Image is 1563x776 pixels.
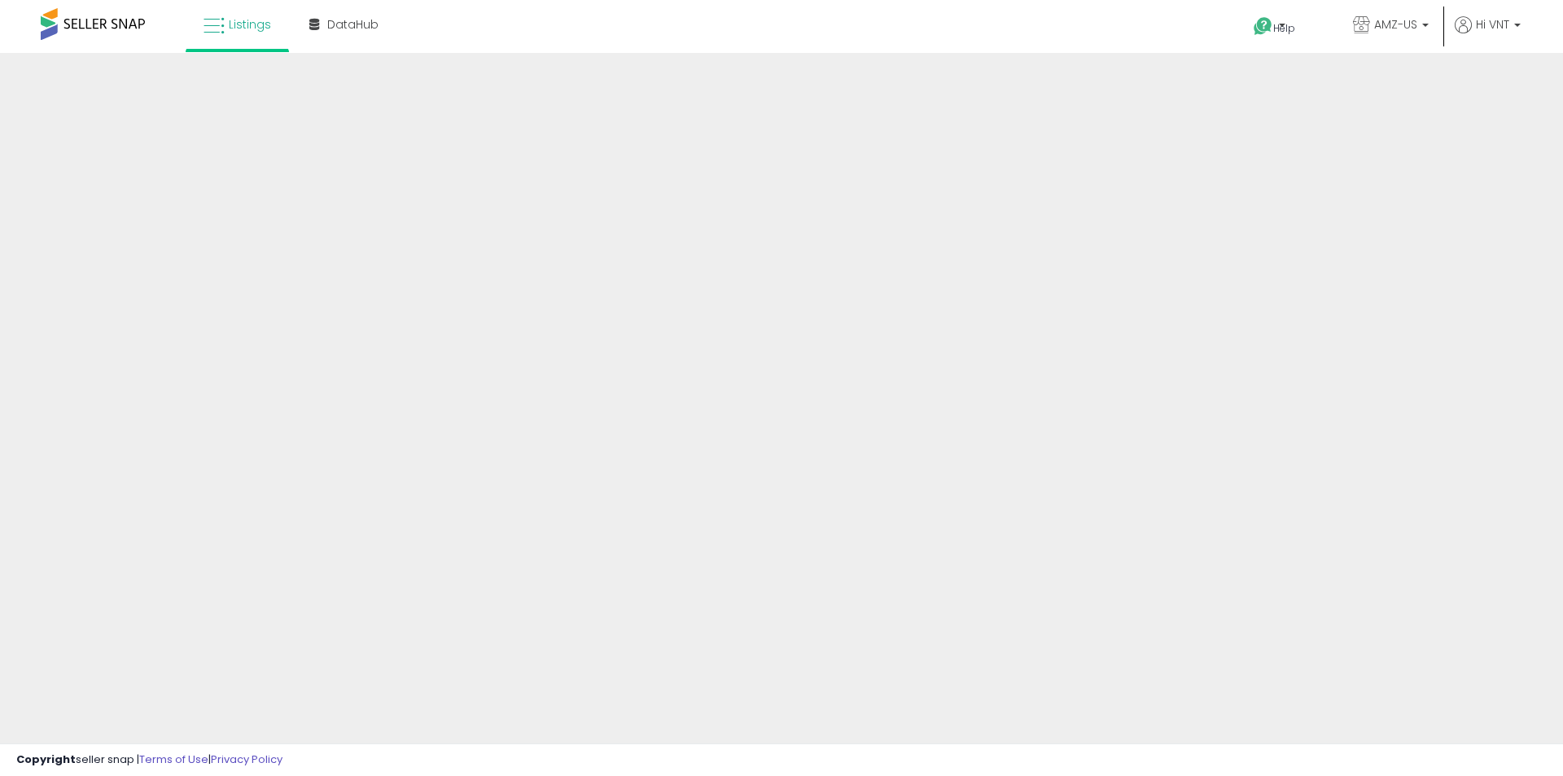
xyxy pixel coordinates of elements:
[1455,16,1521,53] a: Hi VNT
[1241,4,1327,53] a: Help
[327,16,379,33] span: DataHub
[1273,21,1295,35] span: Help
[1253,16,1273,37] i: Get Help
[229,16,271,33] span: Listings
[1476,16,1509,33] span: Hi VNT
[1374,16,1417,33] span: AMZ-US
